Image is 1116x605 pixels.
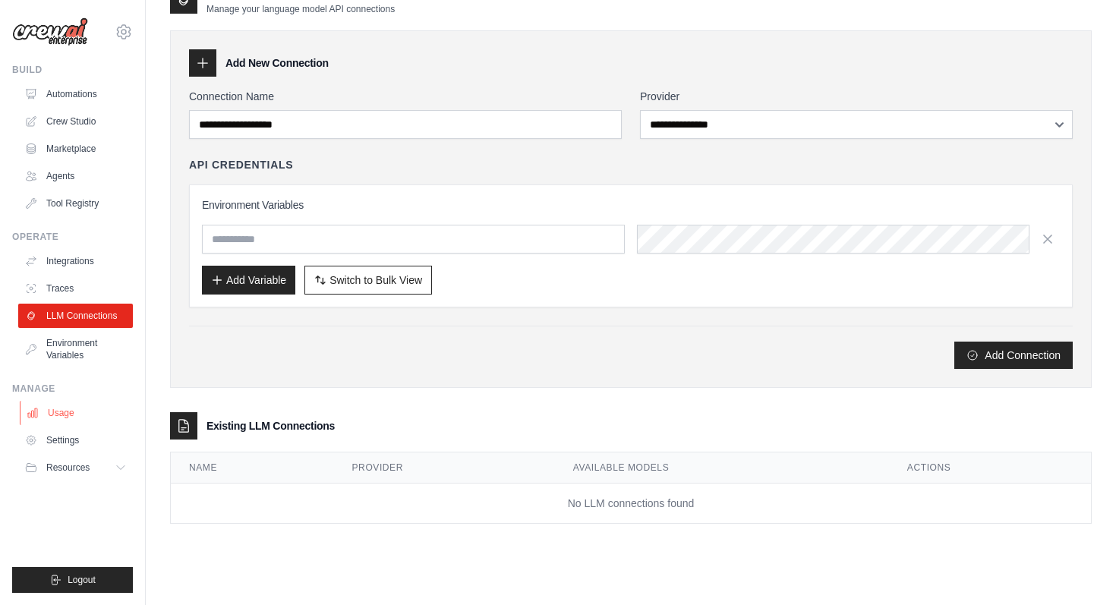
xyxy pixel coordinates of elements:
[202,197,1060,213] h3: Environment Variables
[12,64,133,76] div: Build
[18,331,133,367] a: Environment Variables
[304,266,432,295] button: Switch to Bulk View
[202,266,295,295] button: Add Variable
[68,574,96,586] span: Logout
[18,249,133,273] a: Integrations
[12,567,133,593] button: Logout
[189,89,622,104] label: Connection Name
[18,82,133,106] a: Automations
[334,452,555,484] th: Provider
[189,157,293,172] h4: API Credentials
[18,276,133,301] a: Traces
[46,462,90,474] span: Resources
[12,383,133,395] div: Manage
[18,428,133,452] a: Settings
[20,401,134,425] a: Usage
[18,164,133,188] a: Agents
[889,452,1091,484] th: Actions
[171,452,334,484] th: Name
[640,89,1073,104] label: Provider
[18,191,133,216] a: Tool Registry
[18,137,133,161] a: Marketplace
[954,342,1073,369] button: Add Connection
[225,55,329,71] h3: Add New Connection
[12,231,133,243] div: Operate
[12,17,88,46] img: Logo
[206,418,335,433] h3: Existing LLM Connections
[18,304,133,328] a: LLM Connections
[329,273,422,288] span: Switch to Bulk View
[206,3,395,15] p: Manage your language model API connections
[171,484,1091,524] td: No LLM connections found
[18,455,133,480] button: Resources
[18,109,133,134] a: Crew Studio
[555,452,889,484] th: Available Models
